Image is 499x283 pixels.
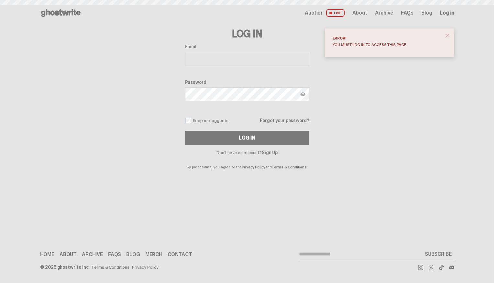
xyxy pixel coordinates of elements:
a: Sign Up [262,150,278,155]
a: About [352,10,367,16]
a: Contact [168,252,192,257]
a: Privacy Policy [132,265,159,269]
button: SUBSCRIBE [422,248,454,261]
a: Auction LIVE [305,9,344,17]
a: Blog [126,252,140,257]
img: Show password [300,92,305,97]
a: Merch [145,252,162,257]
div: © 2025 ghostwrite inc [40,265,89,269]
button: Log In [185,131,309,145]
a: Blog [421,10,432,16]
p: By proceeding, you agree to the and . [185,155,309,169]
h3: Log In [185,28,309,39]
a: Archive [82,252,103,257]
a: Terms & Conditions [91,265,129,269]
div: Error! [333,36,441,40]
button: close [441,30,453,41]
a: FAQs [108,252,121,257]
label: Keep me logged in [185,118,229,123]
div: Log In [239,135,255,141]
input: Keep me logged in [185,118,190,123]
a: Archive [375,10,393,16]
a: Log in [440,10,454,16]
span: LIVE [326,9,345,17]
a: Home [40,252,54,257]
label: Email [185,44,309,49]
p: Don't have an account? [185,150,309,155]
span: Auction [305,10,324,16]
div: You must log in to access this page. [333,43,441,47]
a: Terms & Conditions [272,164,307,170]
a: About [60,252,77,257]
a: Forgot your password? [260,118,309,123]
a: FAQs [401,10,414,16]
label: Password [185,80,309,85]
a: Privacy Policy [242,164,265,170]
